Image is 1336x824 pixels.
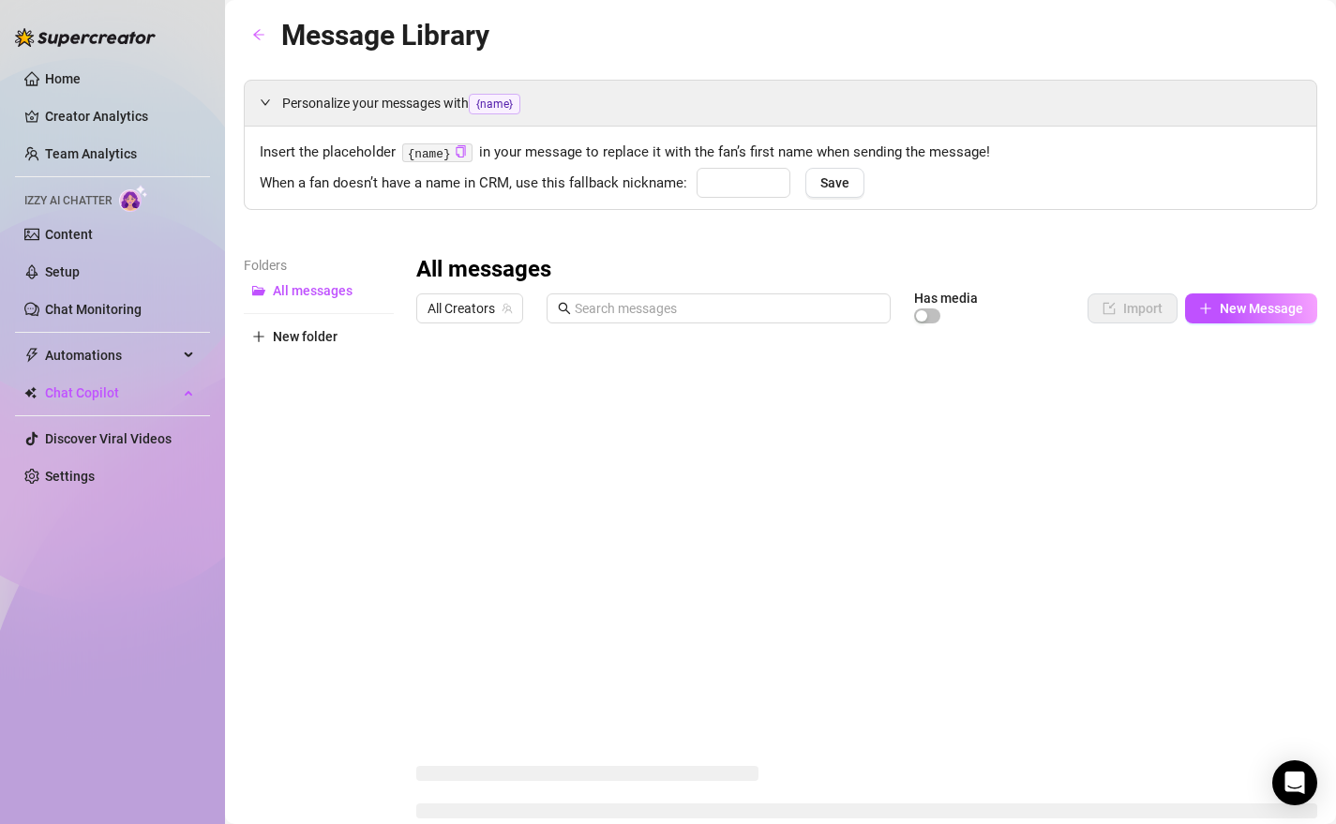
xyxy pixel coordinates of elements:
[1088,293,1178,323] button: Import
[24,386,37,399] img: Chat Copilot
[252,28,265,41] span: arrow-left
[805,168,864,198] button: Save
[252,330,265,343] span: plus
[15,28,156,47] img: logo-BBDzfeDw.svg
[45,340,178,370] span: Automations
[428,294,512,322] span: All Creators
[282,93,1301,114] span: Personalize your messages with
[455,145,467,159] button: Click to Copy
[45,264,80,279] a: Setup
[252,284,265,297] span: folder-open
[45,469,95,484] a: Settings
[24,192,112,210] span: Izzy AI Chatter
[45,71,81,86] a: Home
[45,378,178,408] span: Chat Copilot
[402,143,473,163] code: {name}
[245,81,1316,126] div: Personalize your messages with{name}
[45,431,172,446] a: Discover Viral Videos
[45,227,93,242] a: Content
[1220,301,1303,316] span: New Message
[45,101,195,131] a: Creator Analytics
[502,303,513,314] span: team
[416,255,551,285] h3: All messages
[455,145,467,157] span: copy
[244,322,394,352] button: New folder
[273,329,338,344] span: New folder
[45,146,137,161] a: Team Analytics
[281,13,489,57] article: Message Library
[45,302,142,317] a: Chat Monitoring
[1185,293,1317,323] button: New Message
[914,292,978,304] article: Has media
[24,348,39,363] span: thunderbolt
[1199,302,1212,315] span: plus
[119,185,148,212] img: AI Chatter
[244,276,394,306] button: All messages
[260,172,687,195] span: When a fan doesn’t have a name in CRM, use this fallback nickname:
[244,255,394,276] article: Folders
[469,94,520,114] span: {name}
[575,298,879,319] input: Search messages
[260,97,271,108] span: expanded
[1272,760,1317,805] div: Open Intercom Messenger
[558,302,571,315] span: search
[820,175,849,190] span: Save
[260,142,1301,164] span: Insert the placeholder in your message to replace it with the fan’s first name when sending the m...
[273,283,353,298] span: All messages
